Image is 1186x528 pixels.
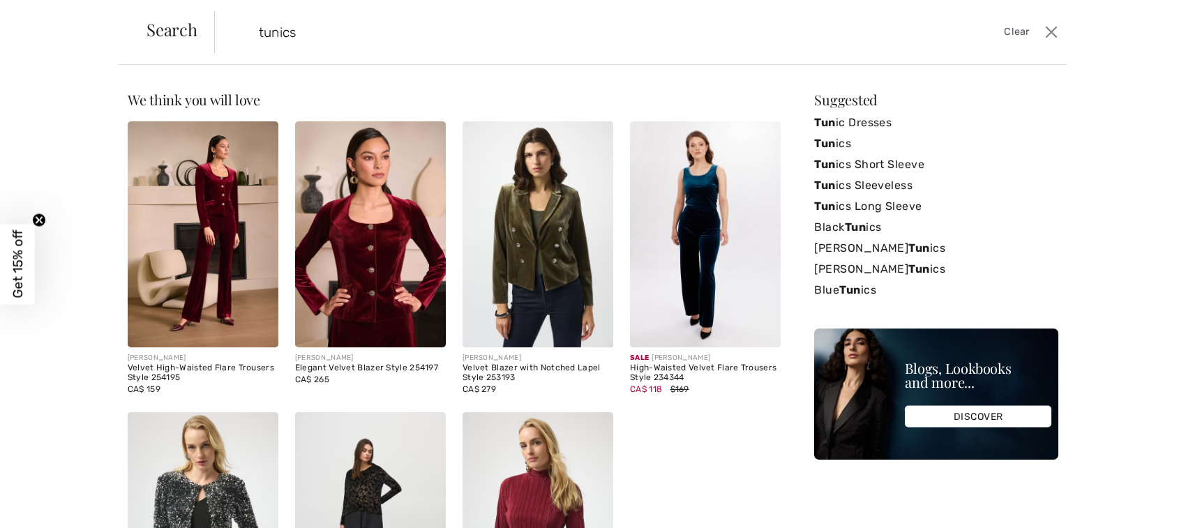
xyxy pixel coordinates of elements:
strong: Tun [814,116,835,129]
img: Velvet Blazer with Notched Lapel Style 253193. Khaki [463,121,613,347]
div: DISCOVER [905,406,1051,428]
strong: Tun [845,220,866,234]
img: Velvet High-Waisted Flare Trousers Style 254195. Burgundy [128,121,278,347]
img: Blogs, Lookbooks and more... [814,329,1058,460]
button: Close [1041,21,1062,43]
div: Velvet Blazer with Notched Lapel Style 253193 [463,363,613,383]
span: Clear [1004,24,1030,40]
a: Tunics Short Sleeve [814,154,1058,175]
strong: Tun [908,241,929,255]
span: Help [31,10,60,22]
span: Sale [630,354,649,362]
a: [PERSON_NAME]Tunics [814,259,1058,280]
span: CA$ 118 [630,384,662,394]
span: CA$ 265 [295,375,329,384]
div: Elegant Velvet Blazer Style 254197 [295,363,446,373]
div: [PERSON_NAME] [463,353,613,363]
a: Tunic Dresses [814,112,1058,133]
div: Blogs, Lookbooks and more... [905,361,1051,389]
div: [PERSON_NAME] [295,353,446,363]
a: Tunics [814,133,1058,154]
span: CA$ 279 [463,384,496,394]
span: Get 15% off [10,230,26,299]
a: Tunics Sleeveless [814,175,1058,196]
div: Velvet High-Waisted Flare Trousers Style 254195 [128,363,278,383]
strong: Tun [814,179,835,192]
a: [PERSON_NAME]Tunics [814,238,1058,259]
span: We think you will love [128,90,260,109]
img: High-Waisted Velvet Flare Trousers Style 234344. Teal [630,121,781,347]
span: CA$ 159 [128,384,160,394]
div: Suggested [814,93,1058,107]
strong: Tun [908,262,929,276]
a: BlueTunics [814,280,1058,301]
input: TYPE TO SEARCH [248,11,843,53]
a: Tunics Long Sleeve [814,196,1058,217]
strong: Tun [814,158,835,171]
div: High-Waisted Velvet Flare Trousers Style 234344 [630,363,781,383]
div: [PERSON_NAME] [128,353,278,363]
img: Elegant Velvet Blazer Style 254197. Burgundy [295,121,446,347]
a: BlackTunics [814,217,1058,238]
span: Search [147,21,197,38]
strong: Tun [814,137,835,150]
strong: Tun [814,199,835,213]
div: [PERSON_NAME] [630,353,781,363]
span: $169 [670,384,689,394]
button: Close teaser [32,213,46,227]
strong: Tun [839,283,860,296]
